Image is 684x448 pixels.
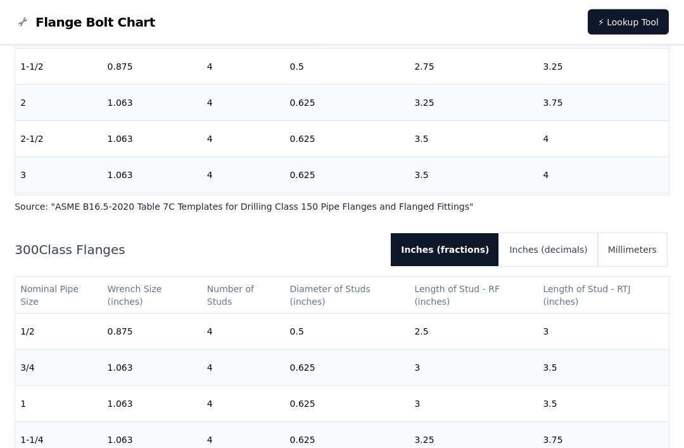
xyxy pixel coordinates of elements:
[409,86,538,122] td: 3.25
[538,350,668,386] td: 3.5
[285,386,410,422] td: 0.625
[15,386,102,422] td: 1
[15,201,669,214] p: Source: " ASME B16.5-2020 Table 7C Templates for Drilling Class 150 Pipe Flanges and Flanged Fitt...
[202,386,285,422] td: 4
[538,194,668,230] td: 4
[538,122,668,158] td: 4
[15,158,102,194] td: 3
[103,122,202,158] td: 1.063
[409,194,538,230] td: 3.5
[15,241,381,259] h2: 300 Class Flanges
[409,386,538,422] td: 3
[103,194,202,230] td: 1.063
[499,234,597,267] button: Inches (decimals)
[103,386,202,422] td: 1.063
[15,278,102,314] th: Nominal Pipe Size
[285,350,410,386] td: 0.625
[391,234,499,267] button: Inches (fractions)
[285,278,410,314] th: Diameter of Studs (inches)
[103,158,202,194] td: 1.063
[15,49,102,86] td: 1-1/2
[409,350,538,386] td: 3
[409,49,538,86] td: 2.75
[538,314,668,350] td: 3
[15,15,30,30] img: Flange Bolt Chart Logo
[103,314,202,350] td: 0.875
[15,86,102,122] td: 2
[285,194,410,230] td: 0.625
[285,49,410,86] td: 0.5
[35,13,155,31] span: Flange Bolt Chart
[538,49,668,86] td: 3.25
[285,86,410,122] td: 0.625
[409,314,538,350] td: 2.5
[103,278,202,314] th: Wrench Size (inches)
[202,278,285,314] th: Number of Studs
[538,158,668,194] td: 4
[538,278,668,314] th: Length of Stud - RTJ (inches)
[15,194,102,230] td: 3-1/2
[285,158,410,194] td: 0.625
[15,13,155,31] a: Flange Bolt Chart LogoFlange Bolt Chart
[103,350,202,386] td: 1.063
[202,158,285,194] td: 4
[588,10,669,35] a: ⚡ Lookup Tool
[202,314,285,350] td: 4
[538,86,668,122] td: 3.75
[202,49,285,86] td: 4
[15,350,102,386] td: 3/4
[15,314,102,350] td: 1/2
[202,122,285,158] td: 4
[285,314,410,350] td: 0.5
[409,278,538,314] th: Length of Stud - RF (inches)
[538,386,668,422] td: 3.5
[409,122,538,158] td: 3.5
[202,350,285,386] td: 4
[103,49,202,86] td: 0.875
[598,234,667,267] button: Millimeters
[15,122,102,158] td: 2-1/2
[202,194,285,230] td: 8
[285,122,410,158] td: 0.625
[409,158,538,194] td: 3.5
[103,86,202,122] td: 1.063
[202,86,285,122] td: 4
